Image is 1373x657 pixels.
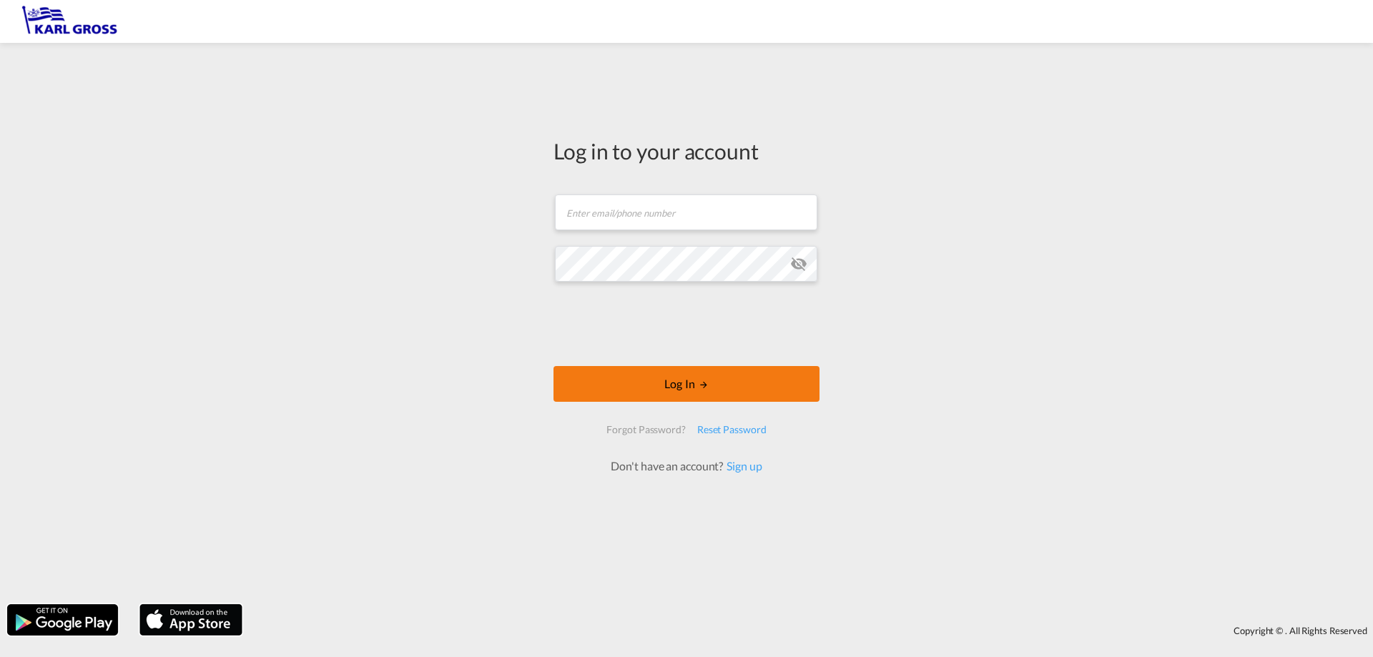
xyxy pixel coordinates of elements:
md-icon: icon-eye-off [790,255,807,272]
div: Forgot Password? [601,417,691,443]
img: google.png [6,603,119,637]
img: apple.png [138,603,244,637]
div: Copyright © . All Rights Reserved [250,618,1373,643]
button: LOGIN [553,366,820,402]
input: Enter email/phone number [555,194,817,230]
img: 3269c73066d711f095e541db4db89301.png [21,6,118,38]
div: Don't have an account? [595,458,777,474]
iframe: reCAPTCHA [578,296,795,352]
div: Reset Password [692,417,772,443]
div: Log in to your account [553,136,820,166]
a: Sign up [723,459,762,473]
